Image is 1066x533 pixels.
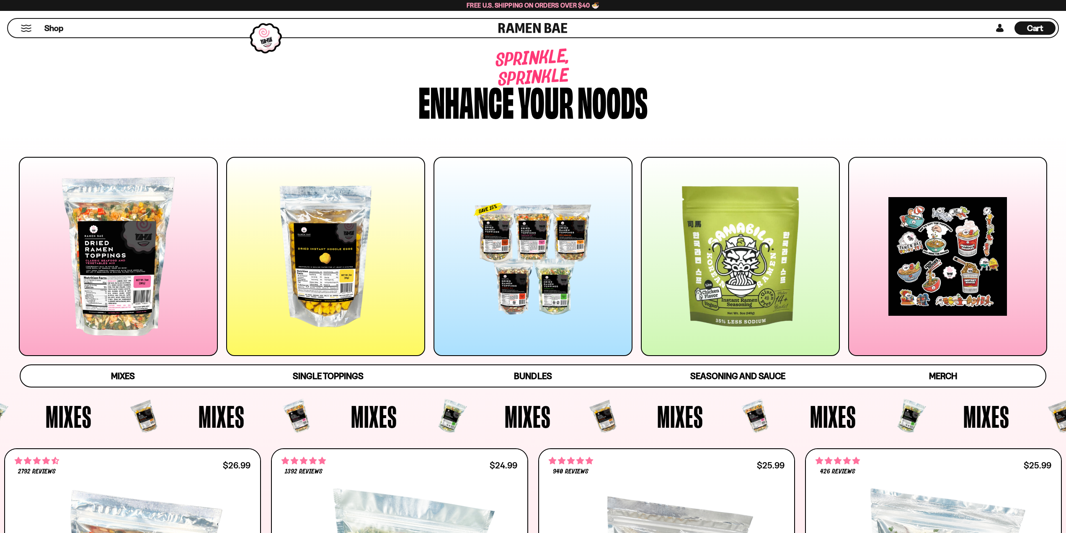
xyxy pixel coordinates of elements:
div: noods [578,81,648,120]
span: Mixes [810,401,856,432]
a: Single Toppings [226,365,431,387]
span: 4.75 stars [549,455,593,466]
span: Mixes [963,401,1009,432]
span: 426 reviews [820,468,855,475]
span: 940 reviews [553,468,588,475]
span: Mixes [199,401,245,432]
a: Bundles [431,365,635,387]
a: Shop [44,21,63,35]
span: Mixes [505,401,551,432]
span: 4.76 stars [281,455,326,466]
span: Bundles [514,371,552,381]
a: Mixes [21,365,225,387]
span: Merch [929,371,957,381]
span: Seasoning and Sauce [690,371,785,381]
span: Mixes [351,401,397,432]
div: Enhance [418,81,514,120]
div: $24.99 [490,461,517,469]
span: Mixes [657,401,703,432]
span: Free U.S. Shipping on Orders over $40 🍜 [467,1,599,9]
div: your [518,81,573,120]
div: $25.99 [757,461,785,469]
div: $26.99 [223,461,250,469]
span: Single Toppings [293,371,364,381]
span: 2792 reviews [18,468,56,475]
span: 1392 reviews [285,468,323,475]
a: Seasoning and Sauce [635,365,840,387]
div: $25.99 [1024,461,1051,469]
span: 4.76 stars [816,455,860,466]
a: Merch [840,365,1045,387]
span: Mixes [111,371,135,381]
a: Cart [1014,19,1056,37]
span: Mixes [46,401,92,432]
button: Mobile Menu Trigger [21,25,32,32]
span: 4.68 stars [15,455,59,466]
span: Shop [44,23,63,34]
span: Cart [1027,23,1043,33]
